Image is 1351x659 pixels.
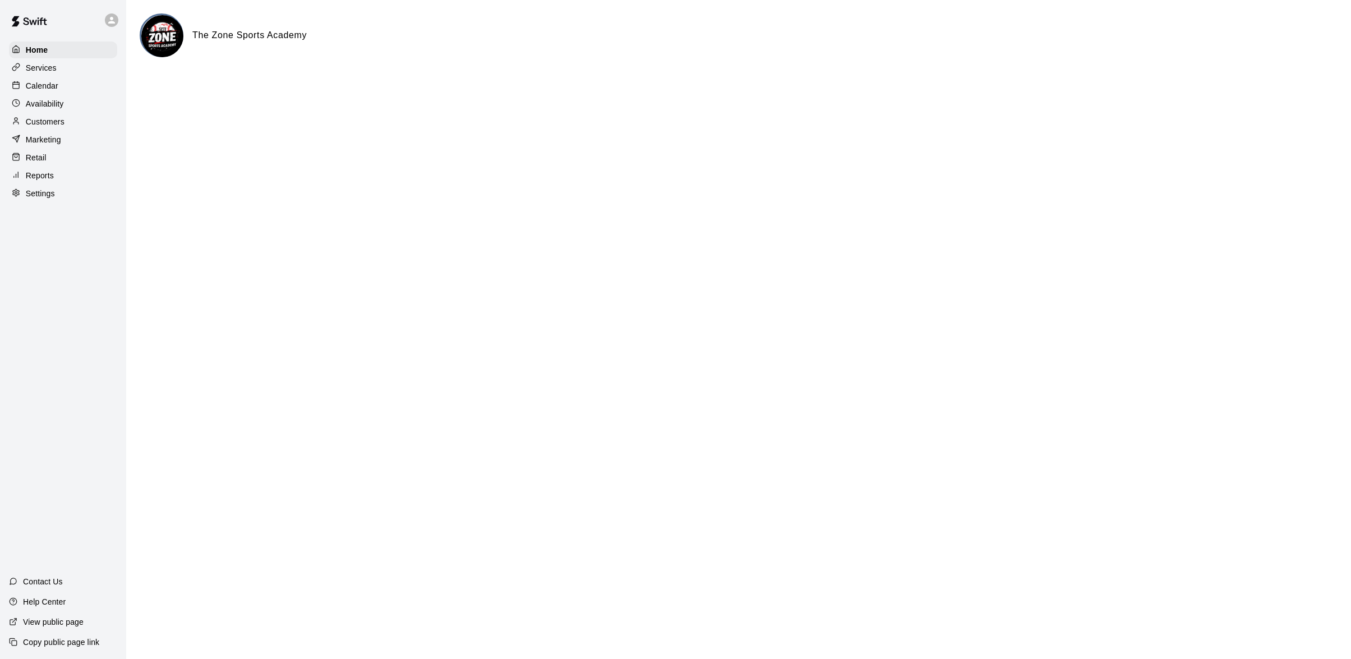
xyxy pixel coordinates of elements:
[9,77,117,94] a: Calendar
[23,616,84,628] p: View public page
[26,116,64,127] p: Customers
[26,188,55,199] p: Settings
[9,113,117,130] a: Customers
[26,152,47,163] p: Retail
[26,170,54,181] p: Reports
[141,15,183,57] img: The Zone Sports Academy logo
[23,596,66,607] p: Help Center
[26,80,58,91] p: Calendar
[9,131,117,148] a: Marketing
[26,62,57,73] p: Services
[9,95,117,112] a: Availability
[192,28,307,43] h6: The Zone Sports Academy
[23,637,99,648] p: Copy public page link
[23,576,63,587] p: Contact Us
[26,98,64,109] p: Availability
[9,59,117,76] a: Services
[26,134,61,145] p: Marketing
[9,149,117,166] a: Retail
[9,167,117,184] a: Reports
[9,42,117,58] a: Home
[26,44,48,56] p: Home
[9,185,117,202] a: Settings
